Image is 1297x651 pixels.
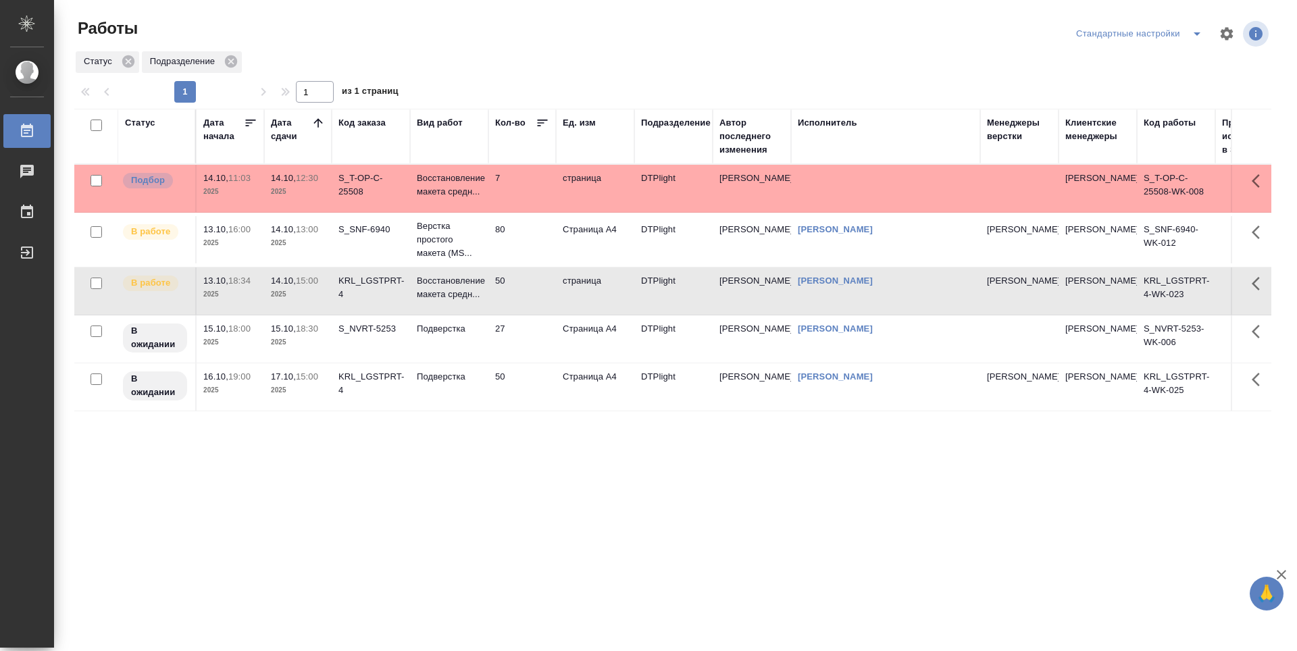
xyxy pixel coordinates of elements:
p: 2025 [271,288,325,301]
p: 14.10, [271,224,296,234]
p: Подбор [131,174,165,187]
td: Страница А4 [556,363,634,411]
td: DTPlight [634,267,713,315]
p: В ожидании [131,324,179,351]
p: Верстка простого макета (MS... [417,219,482,260]
td: [PERSON_NAME] [713,267,791,315]
p: Подразделение [150,55,220,68]
p: 2025 [271,336,325,349]
p: Восстановление макета средн... [417,274,482,301]
div: split button [1073,23,1211,45]
p: 2025 [203,384,257,397]
div: Кол-во [495,116,526,130]
p: В работе [131,225,170,238]
div: Дата начала [203,116,244,143]
div: Дата сдачи [271,116,311,143]
p: В работе [131,276,170,290]
p: 2025 [271,185,325,199]
div: KRL_LGSTPRT-4 [338,370,403,397]
p: В ожидании [131,372,179,399]
p: 2025 [203,185,257,199]
td: 80 [488,216,556,263]
td: S_SNF-6940-WK-012 [1137,216,1215,263]
td: DTPlight [634,216,713,263]
p: 13:00 [296,224,318,234]
td: DTPlight [634,315,713,363]
p: 2025 [271,236,325,250]
span: Работы [74,18,138,39]
p: Подверстка [417,370,482,384]
td: [PERSON_NAME] [1059,216,1137,263]
td: S_T-OP-C-25508-WK-008 [1137,165,1215,212]
p: 2025 [271,384,325,397]
p: 14.10, [271,173,296,183]
div: Код заказа [338,116,386,130]
td: 50 [488,267,556,315]
p: 2025 [203,336,257,349]
button: Здесь прячутся важные кнопки [1244,267,1276,300]
td: 7 [488,165,556,212]
td: DTPlight [634,363,713,411]
button: Здесь прячутся важные кнопки [1244,363,1276,396]
td: Страница А4 [556,216,634,263]
td: KRL_LGSTPRT-4-WK-023 [1137,267,1215,315]
div: Подразделение [142,51,242,73]
span: из 1 страниц [342,83,399,103]
p: 2025 [203,236,257,250]
div: S_SNF-6940 [338,223,403,236]
a: [PERSON_NAME] [798,224,873,234]
td: [PERSON_NAME] [1059,165,1137,212]
div: KRL_LGSTPRT-4 [338,274,403,301]
div: Код работы [1144,116,1196,130]
td: 50 [488,363,556,411]
div: Вид работ [417,116,463,130]
button: 🙏 [1250,577,1283,610]
div: S_T-OP-C-25508 [338,172,403,199]
span: Посмотреть информацию [1243,21,1271,47]
span: Настроить таблицу [1211,18,1243,50]
td: [PERSON_NAME] [713,165,791,212]
p: 12:30 [296,173,318,183]
div: Исполнитель назначен, приступать к работе пока рано [122,370,188,402]
p: 16.10, [203,371,228,382]
p: 2025 [203,288,257,301]
td: [PERSON_NAME] [1059,363,1137,411]
button: Здесь прячутся важные кнопки [1244,165,1276,197]
td: 27 [488,315,556,363]
a: [PERSON_NAME] [798,276,873,286]
div: Статус [76,51,139,73]
div: S_NVRT-5253 [338,322,403,336]
td: [PERSON_NAME] [1059,267,1137,315]
p: 16:00 [228,224,251,234]
p: 14.10, [271,276,296,286]
div: Прогресс исполнителя в SC [1222,116,1283,157]
p: 18:34 [228,276,251,286]
div: Исполнитель [798,116,857,130]
td: [PERSON_NAME] [1059,315,1137,363]
td: DTPlight [634,165,713,212]
p: 18:00 [228,323,251,334]
td: KRL_LGSTPRT-4-WK-025 [1137,363,1215,411]
div: Менеджеры верстки [987,116,1052,143]
p: Восстановление макета средн... [417,172,482,199]
td: [PERSON_NAME] [713,363,791,411]
div: Автор последнего изменения [719,116,784,157]
td: [PERSON_NAME] [713,216,791,263]
a: [PERSON_NAME] [798,323,873,334]
p: 11:03 [228,173,251,183]
button: Здесь прячутся важные кнопки [1244,216,1276,249]
p: 13.10, [203,276,228,286]
p: Статус [84,55,117,68]
p: 17.10, [271,371,296,382]
p: 15:00 [296,276,318,286]
td: страница [556,267,634,315]
p: 15:00 [296,371,318,382]
span: 🙏 [1255,579,1278,608]
p: 14.10, [203,173,228,183]
p: 19:00 [228,371,251,382]
p: 18:30 [296,323,318,334]
p: Подверстка [417,322,482,336]
p: [PERSON_NAME] [987,370,1052,384]
td: S_NVRT-5253-WK-006 [1137,315,1215,363]
a: [PERSON_NAME] [798,371,873,382]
